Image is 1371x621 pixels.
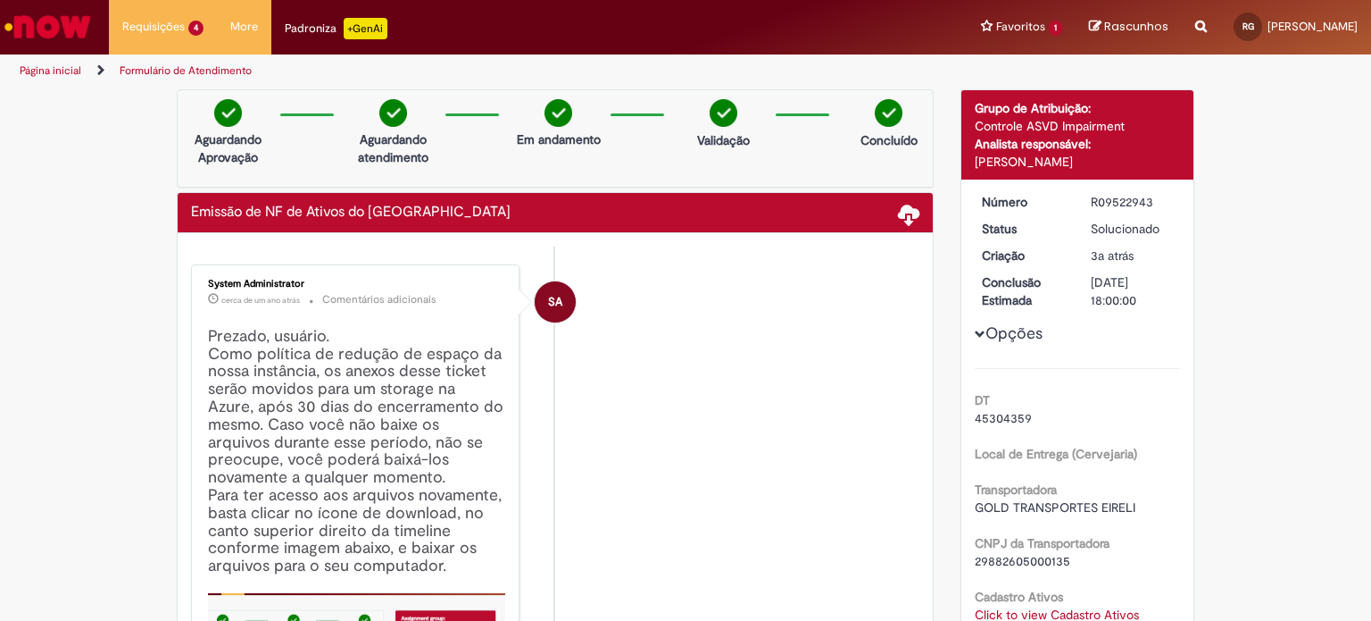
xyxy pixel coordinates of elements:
div: [DATE] 18:00:00 [1091,273,1174,309]
span: 1 [1049,21,1062,36]
img: ServiceNow [2,9,94,45]
div: Solucionado [1091,220,1174,238]
span: More [230,18,258,36]
p: Aguardando atendimento [350,130,436,166]
div: Padroniza [285,18,387,39]
small: Comentários adicionais [322,292,436,307]
span: RG [1242,21,1254,32]
img: check-circle-green.png [710,99,737,127]
b: Local de Entrega (Cervejaria) [975,446,1137,462]
div: Grupo de Atribuição: [975,99,1181,117]
div: System Administrator [208,279,505,290]
dt: Status [968,220,1078,238]
span: Rascunhos [1104,18,1168,35]
span: Requisições [122,18,185,36]
time: 30/06/2024 15:21:53 [221,295,300,306]
span: SA [548,281,562,323]
span: 29882605000135 [975,553,1070,569]
img: check-circle-green.png [544,99,572,127]
a: Página inicial [20,63,81,78]
b: DT [975,392,990,408]
img: check-circle-green.png [379,99,407,127]
a: Rascunhos [1089,19,1168,36]
h2: Emissão de NF de Ativos do ASVD Histórico de tíquete [191,205,511,221]
span: Favoritos [996,18,1045,36]
img: check-circle-green.png [875,99,902,127]
span: 4 [188,21,204,36]
span: Baixar anexos [898,203,919,224]
ul: Trilhas de página [13,55,901,88]
dt: Criação [968,247,1078,264]
dt: Número [968,193,1078,211]
p: Aguardando Aprovação [185,130,271,166]
div: Analista responsável: [975,135,1181,153]
span: GOLD TRANSPORTES EIRELI [975,499,1135,516]
div: [PERSON_NAME] [975,153,1181,171]
p: Concluído [860,131,918,149]
time: 11/02/2023 10:18:27 [1091,248,1134,264]
p: Validação [697,131,750,149]
p: Em andamento [517,130,601,148]
dt: Conclusão Estimada [968,273,1078,309]
b: Cadastro Ativos [975,589,1063,605]
span: 45304359 [975,410,1032,426]
p: +GenAi [344,18,387,39]
div: System Administrator [535,281,576,323]
div: R09522943 [1091,193,1174,211]
div: Controle ASVD Impairment [975,117,1181,135]
a: Formulário de Atendimento [120,63,252,78]
span: 3a atrás [1091,248,1134,264]
div: 11/02/2023 10:18:27 [1091,247,1174,264]
span: [PERSON_NAME] [1267,19,1358,34]
span: cerca de um ano atrás [221,295,300,306]
b: CNPJ da Transportadora [975,535,1109,551]
img: check-circle-green.png [214,99,242,127]
b: Transportadora [975,482,1057,498]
